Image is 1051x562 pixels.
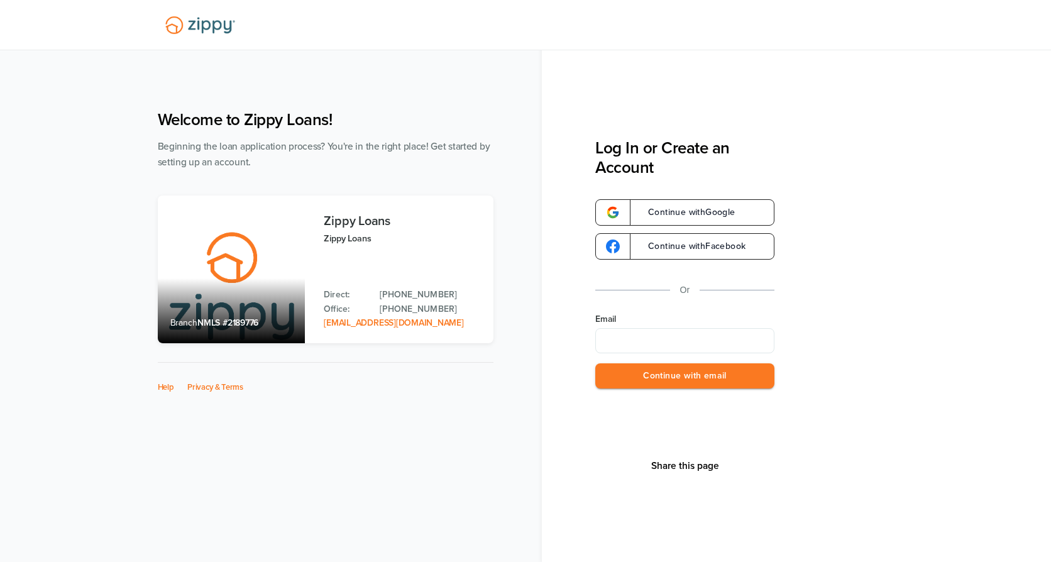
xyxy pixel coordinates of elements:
button: Share This Page [647,460,723,472]
h3: Log In or Create an Account [595,138,774,177]
span: NMLS #2189776 [197,317,258,328]
label: Email [595,313,774,326]
span: Continue with Google [636,208,735,217]
button: Continue with email [595,363,774,389]
a: Privacy & Terms [187,382,243,392]
span: Branch [170,317,198,328]
a: Email Address: zippyguide@zippymh.com [324,317,463,328]
h3: Zippy Loans [324,214,480,228]
p: Or [680,282,690,298]
img: google-logo [606,206,620,219]
p: Office: [324,302,367,316]
input: Email Address [595,328,774,353]
img: Lender Logo [158,11,243,40]
a: google-logoContinue withFacebook [595,233,774,260]
a: Help [158,382,174,392]
img: google-logo [606,240,620,253]
p: Direct: [324,288,367,302]
span: Beginning the loan application process? You're in the right place! Get started by setting up an a... [158,141,490,168]
span: Continue with Facebook [636,242,746,251]
p: Zippy Loans [324,231,480,246]
a: google-logoContinue withGoogle [595,199,774,226]
h1: Welcome to Zippy Loans! [158,110,493,129]
a: Office Phone: 512-975-2947 [380,302,480,316]
a: Direct Phone: 512-975-2947 [380,288,480,302]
